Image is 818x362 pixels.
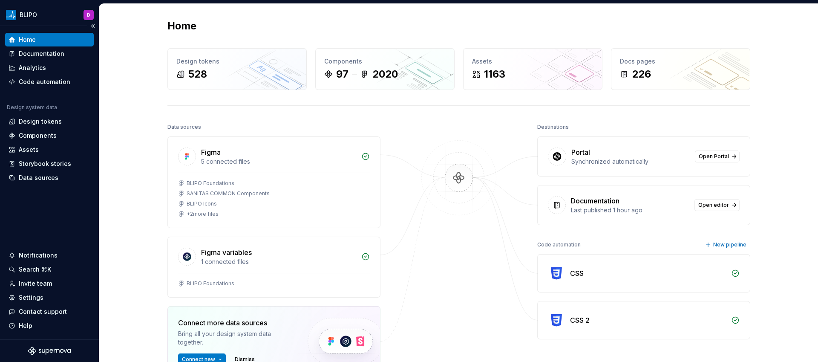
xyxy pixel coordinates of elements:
div: Design tokens [19,117,62,126]
div: Components [19,131,57,140]
div: Design system data [7,104,57,111]
div: Settings [19,293,43,302]
span: Open Portal [699,153,729,160]
div: Bring all your design system data together. [178,330,293,347]
img: 45309493-d480-4fb3-9f86-8e3098b627c9.png [6,10,16,20]
a: Analytics [5,61,94,75]
div: Search ⌘K [19,265,51,274]
a: Assets1163 [463,48,602,90]
div: D [87,12,90,18]
div: Connect more data sources [178,318,293,328]
div: Code automation [19,78,70,86]
div: Synchronized automatically [571,157,690,166]
div: Docs pages [620,57,741,66]
div: Destinations [537,121,569,133]
div: Documentation [19,49,64,58]
div: 528 [188,67,207,81]
div: Last published 1 hour ago [571,206,689,214]
a: Design tokens [5,115,94,128]
div: CSS [570,268,584,278]
button: Help [5,319,94,333]
button: Contact support [5,305,94,319]
h2: Home [167,19,196,33]
a: Figma5 connected filesBLIPO FoundationsSANITAS COMMON ComponentsBLIPO Icons+2more files [167,136,380,228]
div: 226 [632,67,651,81]
button: BLIPOD [2,6,97,24]
a: Documentation [5,47,94,61]
a: Assets [5,143,94,156]
svg: Supernova Logo [28,347,71,355]
div: Figma variables [201,247,252,258]
div: Assets [19,145,39,154]
button: New pipeline [703,239,750,251]
div: 1163 [484,67,505,81]
button: Collapse sidebar [87,20,99,32]
a: Data sources [5,171,94,185]
div: Notifications [19,251,58,260]
div: Data sources [19,174,58,182]
button: Search ⌘K [5,263,94,276]
div: BLIPO Foundations [187,180,234,187]
a: Design tokens528 [167,48,307,90]
a: Components [5,129,94,142]
div: Documentation [571,196,619,206]
div: Components [324,57,446,66]
div: Assets [472,57,593,66]
div: 5 connected files [201,157,356,166]
div: Home [19,35,36,44]
a: Invite team [5,277,94,290]
span: Open editor [698,202,729,209]
div: BLIPO Foundations [187,280,234,287]
a: Figma variables1 connected filesBLIPO Foundations [167,237,380,298]
a: Storybook stories [5,157,94,171]
div: Help [19,321,32,330]
div: Contact support [19,307,67,316]
div: Storybook stories [19,159,71,168]
div: CSS 2 [570,315,590,325]
div: Design tokens [176,57,298,66]
a: Home [5,33,94,46]
div: Analytics [19,64,46,72]
div: 97 [336,67,349,81]
div: SANITAS COMMON Components [187,190,270,197]
div: BLIPO Icons [187,200,217,207]
div: Figma [201,147,221,157]
a: Code automation [5,75,94,89]
div: 2020 [372,67,398,81]
a: Docs pages226 [611,48,750,90]
div: Portal [571,147,590,157]
a: Open editor [694,199,740,211]
a: Open Portal [695,151,740,162]
div: 1 connected files [201,258,356,266]
div: + 2 more files [187,211,219,217]
button: Notifications [5,249,94,262]
div: BLIPO [20,11,37,19]
div: Data sources [167,121,201,133]
a: Components972020 [315,48,455,90]
div: Code automation [537,239,581,251]
span: New pipeline [713,241,746,248]
div: Invite team [19,279,52,288]
a: Settings [5,291,94,304]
